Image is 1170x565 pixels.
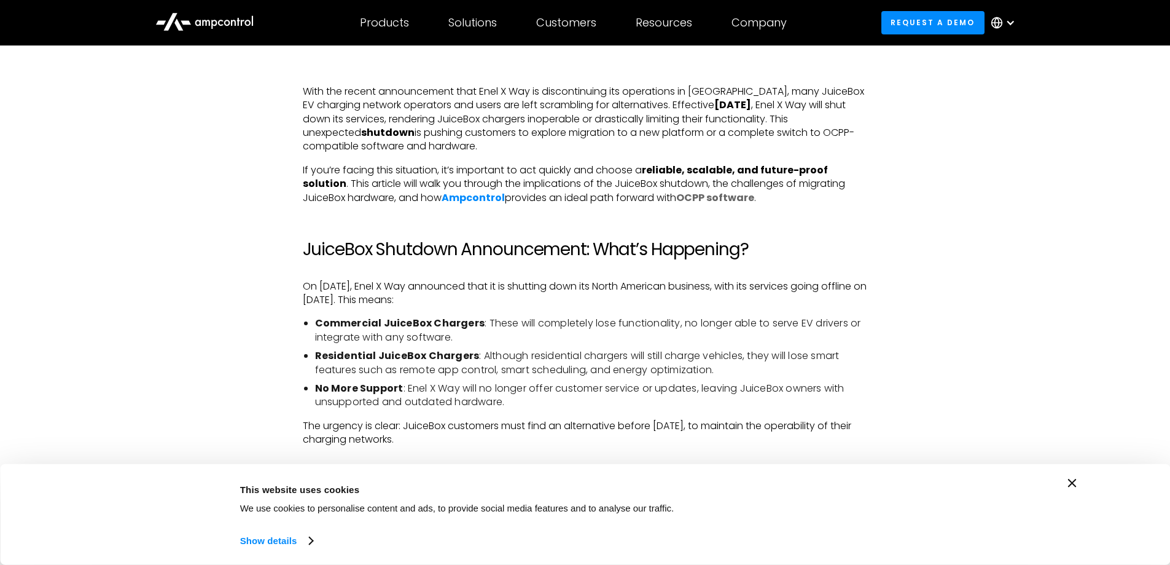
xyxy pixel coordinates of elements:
[361,125,415,140] strong: shutdown
[303,419,868,447] p: The urgency is clear: JuiceBox customers must find an alternative before [DATE], to maintain the ...
[870,479,1045,515] button: Okay
[303,164,868,205] p: If you’re facing this situation, it’s important to act quickly and choose a . This article will w...
[240,482,842,497] div: This website uses cookies
[303,85,868,154] p: With the recent announcement that Enel X Way is discontinuing its operations in [GEOGRAPHIC_DATA]...
[315,349,480,363] strong: Residential JuiceBox Chargers
[303,239,868,260] h2: JuiceBox Shutdown Announcement: What’s Happening?
[448,16,497,30] div: Solutions
[636,16,692,30] div: Resources
[303,280,868,307] p: On [DATE], Enel X Way announced that it is shutting down its North American business, with its se...
[360,16,409,30] div: Products
[315,316,485,330] strong: Commercial JuiceBox Chargers
[676,191,754,205] a: OCPP software
[240,503,674,513] span: We use cookies to personalise content and ads, to provide social media features and to analyse ou...
[536,16,596,30] div: Customers
[315,382,868,409] li: : Enel X Way will no longer offer customer service or updates, leaving JuiceBox owners with unsup...
[315,349,868,377] li: : Although residential chargers will still charge vehicles, they will lose smart features such as...
[315,381,404,395] strong: No More Support
[303,163,828,191] strong: reliable, scalable, and future-proof solution
[1068,479,1077,488] button: Close banner
[881,11,985,34] a: Request a demo
[240,532,313,550] a: Show details
[315,317,868,344] li: : These will completely lose functionality, no longer able to serve EV drivers or integrate with ...
[731,16,787,30] div: Company
[442,191,505,205] a: Ampcontrol
[714,98,751,112] strong: [DATE]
